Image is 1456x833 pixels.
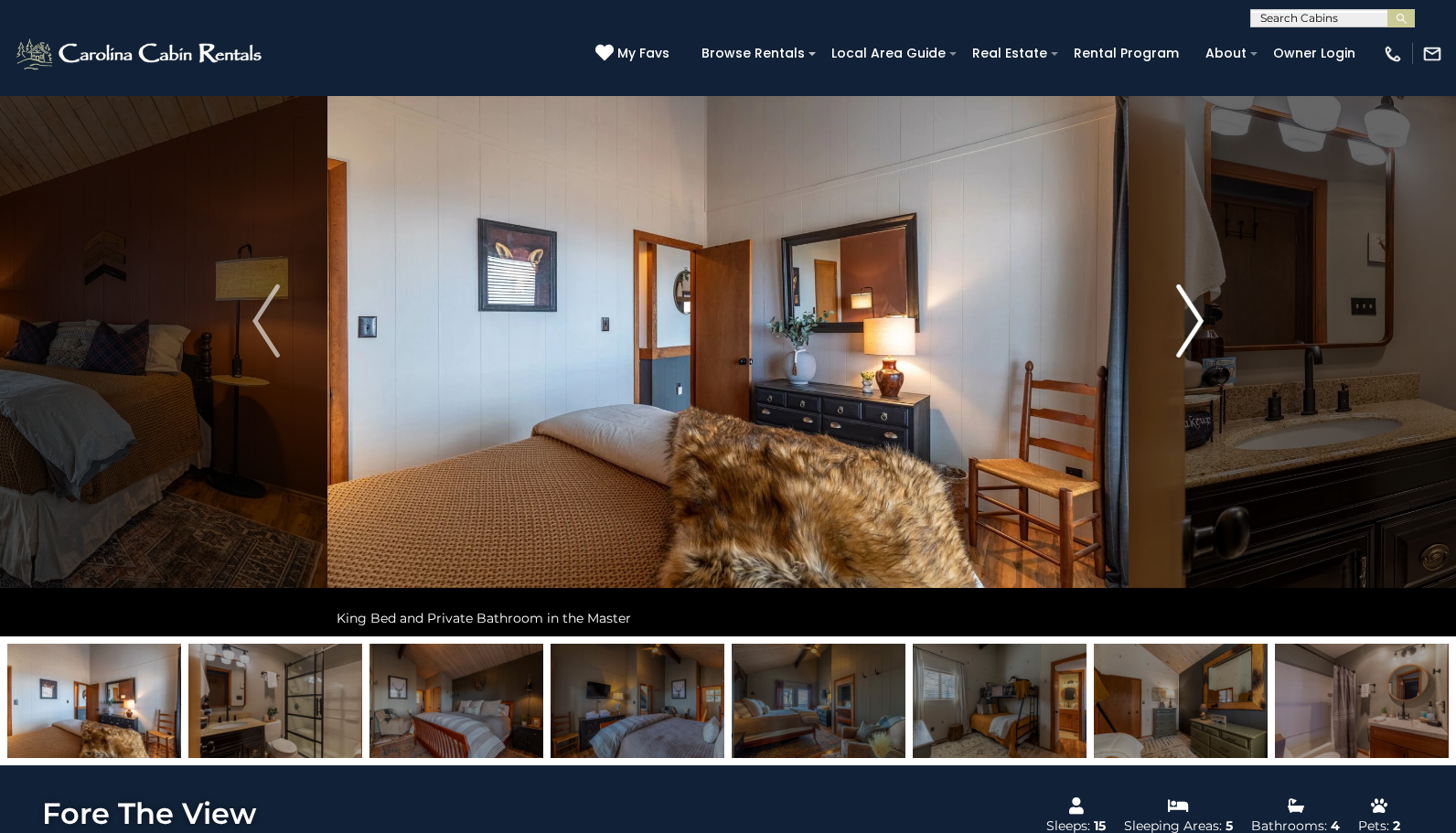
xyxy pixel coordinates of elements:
[1094,644,1268,758] img: 167420603
[327,600,1129,636] div: King Bed and Private Bathroom in the Master
[369,644,543,758] img: 167420606
[822,39,955,68] a: Local Area Guide
[1129,5,1251,636] button: Next
[1383,44,1403,64] img: phone-regular-white.png
[1422,44,1442,64] img: mail-regular-white.png
[205,5,327,636] button: Previous
[595,44,674,64] a: My Favs
[963,39,1056,68] a: Real Estate
[188,644,362,758] img: 167420609
[732,644,905,758] img: 167420607
[1264,39,1365,68] a: Owner Login
[692,39,814,68] a: Browse Rentals
[1176,284,1204,358] img: arrow
[252,284,280,358] img: arrow
[7,644,181,758] img: 167420601
[913,644,1087,758] img: 167420602
[1065,39,1188,68] a: Rental Program
[14,36,267,72] img: White-1-2.png
[617,44,669,63] span: My Favs
[1275,644,1449,758] img: 167420604
[1196,39,1256,68] a: About
[551,644,724,758] img: 167420605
